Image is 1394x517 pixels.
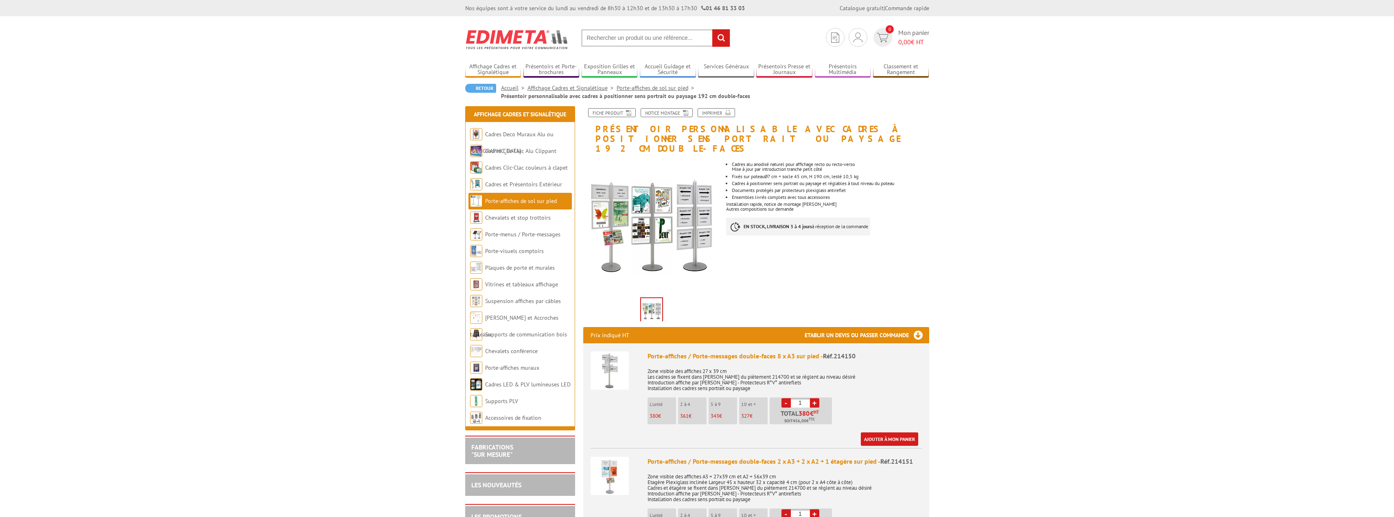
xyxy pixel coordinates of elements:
img: Porte-visuels comptoirs [470,245,482,257]
a: Fiche produit [588,108,636,117]
a: Notice Montage [641,108,693,117]
a: Cadres et Présentoirs Extérieur [485,181,562,188]
a: Retour [465,84,496,93]
a: Porte-affiches de sol sur pied [485,197,557,205]
span: 456,00 [793,418,806,424]
a: Présentoirs et Porte-brochures [523,63,580,76]
a: Exposition Grilles et Panneaux [582,63,638,76]
img: Porte-affiches de sol sur pied [470,195,482,207]
img: Cimaises et Accroches tableaux [470,312,482,324]
img: Cadres et Présentoirs Extérieur [470,178,482,190]
li: Cadres alu anodisé naturel pour affichage recto ou recto-verso Mise à jour par introduction tranc... [732,162,929,172]
div: Porte-affiches / Porte-messages double-faces 2 x A3 + 2 x A2 + 1 étagère sur pied - [648,457,922,466]
span: Réf.214151 [880,457,913,465]
a: Accueil [501,84,527,92]
a: + [810,398,819,408]
div: Installation rapide, notice de montage [PERSON_NAME] Autres compositions sur demande [726,154,935,244]
a: FABRICATIONS"Sur Mesure" [471,443,513,458]
p: € [711,413,737,419]
p: € [650,413,676,419]
img: Chevalets conférence [470,345,482,357]
p: Total [772,410,832,424]
p: Prix indiqué HT [591,327,629,343]
img: Cadres LED & PLV lumineuses LED [470,378,482,390]
img: Chevalets et stop trottoirs [470,212,482,224]
p: € [680,413,707,419]
img: Porte-menus / Porte-messages [470,228,482,240]
a: Classement et Rangement [873,63,929,76]
a: Cadres LED & PLV lumineuses LED [485,381,571,388]
span: € [810,410,814,417]
a: Suspension affiches par câbles [485,297,561,305]
p: L'unité [650,401,676,407]
div: | [840,4,929,12]
img: devis rapide [853,33,862,42]
li: Ensembles livrés complets avec tous accessoires [732,195,929,200]
a: Catalogue gratuit [840,4,884,12]
a: Accueil Guidage et Sécurité [640,63,696,76]
input: rechercher [712,29,730,47]
p: € [741,413,768,419]
a: LES NOUVEAUTÉS [471,481,521,489]
a: Supports de communication bois [485,331,567,338]
sup: HT [814,409,819,415]
p: 5 à 9 [711,401,737,407]
span: 0 [886,25,894,33]
img: Porte-affiches / Porte-messages double-faces 2 x A3 + 2 x A2 + 1 étagère sur pied [591,457,629,495]
a: Porte-affiches muraux [485,364,539,371]
p: Zone visible des affiches A3 = 27x39 cm et A2 = 56x39 cm Etagère Plexiglass inclinée Largeur 45 x... [648,468,922,502]
span: 361 [680,412,689,419]
a: Affichage Cadres et Signalétique [465,63,521,76]
a: Vitrines et tableaux affichage [485,281,558,288]
strong: EN STOCK, LIVRAISON 3 à 4 jours [744,223,812,229]
a: Imprimer [698,108,735,117]
li: Fixés sur poteau 7 cm + socle 45 cm, H 190 cm, lesté 10,5 kg [732,174,929,179]
a: Plaques de porte et murales [485,264,555,271]
img: devis rapide [877,33,888,42]
span: Réf.214150 [823,352,856,360]
h1: Présentoir personnalisable avec cadres à positionner sens portrait ou paysage 192 cm double-faces [577,108,935,154]
h3: Etablir un devis ou passer commande [805,327,929,343]
span: € HT [898,37,929,47]
div: Nos équipes sont à votre service du lundi au vendredi de 8h30 à 12h30 et de 13h30 à 17h30 [465,4,745,12]
span: Soit € [784,418,815,424]
a: Présentoirs Presse et Journaux [756,63,812,76]
a: Chevalets et stop trottoirs [485,214,551,221]
img: Plaques de porte et murales [470,262,482,274]
a: Commande rapide [885,4,929,12]
a: Ajouter à mon panier [861,432,918,446]
img: Porte-affiches / Porte-messages double-faces 8 x A3 sur pied [591,351,629,390]
span: Mon panier [898,28,929,47]
img: devis rapide [831,33,839,43]
span: 0,00 [898,38,911,46]
li: Présentoir personnalisable avec cadres à positionner sens portrait ou paysage 192 cm double-faces [501,92,750,100]
li: Documents protégés par protecteurs plexiglass antireflet [732,188,929,193]
img: Supports PLV [470,395,482,407]
a: [PERSON_NAME] et Accroches tableaux [470,314,558,338]
a: - [781,398,791,408]
img: porte_affiches_214150.jpg [641,298,662,323]
a: Porte-visuels comptoirs [485,247,544,255]
a: Supports PLV [485,397,518,405]
p: 10 et + [741,401,768,407]
a: Affichage Cadres et Signalétique [474,111,566,118]
img: Cadres Deco Muraux Alu ou Bois [470,128,482,140]
a: Cadres Clic-Clac Alu Clippant [485,147,556,155]
sup: TTC [809,417,815,421]
a: Affichage Cadres et Signalétique [527,84,617,92]
img: Vitrines et tableaux affichage [470,278,482,290]
img: Cadres Clic-Clac couleurs à clapet [470,161,482,174]
a: Accessoires de fixation [485,414,541,421]
img: Accessoires de fixation [470,412,482,424]
div: Porte-affiches / Porte-messages double-faces 8 x A3 sur pied - [648,351,922,361]
p: à réception de la commande [726,218,870,236]
img: Edimeta [465,24,569,55]
a: Chevalets conférence [485,347,538,355]
span: 380 [799,410,810,417]
a: Présentoirs Multimédia [815,63,871,76]
a: Cadres Deco Muraux Alu ou [GEOGRAPHIC_DATA] [470,131,554,155]
img: Porte-affiches muraux [470,362,482,374]
font: ø [764,172,768,179]
a: Services Généraux [698,63,754,76]
strong: 01 46 81 33 03 [701,4,745,12]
